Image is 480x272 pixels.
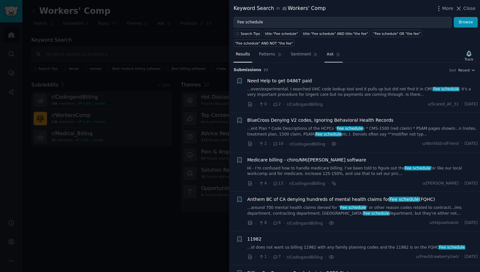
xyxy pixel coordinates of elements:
[461,181,462,186] span: ·
[315,132,342,136] span: Fee schedule
[247,117,394,124] a: BlueCross Denying V2 codes, Ignoring Behavioral Health Records
[247,166,478,177] a: Hi - I’m confused how to handle medicare billing. I’ve been told to figure out theFee schedulefor...
[259,102,267,107] span: 0
[269,220,270,227] span: ·
[465,254,478,260] span: [DATE]
[247,157,366,163] a: Medicare billing - chiro/NM/[PERSON_NAME] software
[283,254,284,260] span: ·
[264,30,300,37] a: title:"Fee schedule"
[449,68,456,72] div: Sort
[269,180,270,187] span: ·
[234,4,326,12] div: Keyword Search Workers' Comp
[302,30,370,37] a: title:"Fee schedule" AND title:"the fee"
[259,181,267,186] span: 4
[429,220,459,226] span: u/Hdpawlowski
[273,254,281,260] span: 7
[372,30,422,37] a: "Fee schedule" OR "the fee"
[287,255,323,260] span: r/CodingandBilling
[247,245,478,251] a: ...id does not want us billing 11982 with any family planning codes and the 11982 is on the FQHCF...
[247,196,435,203] a: Anthem BC of CA denying hundreds of mental health claims forFee schedule(FQHC)
[273,220,281,226] span: 6
[285,180,287,187] span: ·
[303,31,368,36] div: title:"Fee schedule" AND title:"the fee"
[428,102,459,107] span: u/Scared_AF_31
[461,102,462,107] span: ·
[247,205,478,216] a: ...around 700 mental health claims denied for "Fee schedule" or other reason codes related to con...
[285,141,287,147] span: ·
[433,87,460,91] span: Fee schedule
[264,68,268,72] span: 77
[257,49,284,62] a: Patterns
[465,141,478,147] span: [DATE]
[269,101,270,108] span: ·
[255,141,256,147] span: ·
[289,181,325,186] span: r/CodingandBilling
[458,68,476,72] button: Recent
[259,141,267,147] span: 2
[438,245,465,250] span: Fee schedule
[234,49,252,62] a: Results
[283,220,284,227] span: ·
[463,5,476,12] span: Close
[247,126,478,137] a: ...ent Plan * Code Descriptions of the HCPCs *Fee schedules * CMS-1500 (red claim) * PSAM pages s...
[416,254,459,260] span: u/FreeStrawberryUwU
[363,211,390,216] span: Fee schedule
[458,68,470,72] span: Recent
[259,254,267,260] span: 1
[287,102,323,107] span: r/CodingandBilling
[276,6,280,12] span: in
[436,5,453,12] button: More
[234,39,294,47] a: "Fee schedule" AND NOT "the fee"
[247,87,478,98] a: ...oven/experimental. I searched UHC code lookup tool and it pulls up but did not find it in CMSF...
[455,5,476,12] button: Close
[269,141,270,147] span: ·
[255,254,256,260] span: ·
[465,220,478,226] span: [DATE]
[265,31,298,36] div: title:"Fee schedule"
[273,141,283,147] span: 10
[461,220,462,226] span: ·
[235,41,293,45] div: "Fee schedule" AND NOT "the fee"
[247,78,312,84] a: Need Help to get 0486T paid
[454,17,478,28] button: Browse
[287,221,323,226] span: r/CodingandBilling
[404,166,431,170] span: Fee schedule
[337,126,364,131] span: Fee schedule
[327,52,334,57] span: Ask
[461,254,462,260] span: ·
[325,220,326,227] span: ·
[340,205,367,210] span: Fee schedule
[259,52,275,57] span: Patterns
[442,5,453,12] span: More
[247,236,262,243] a: 11982
[273,181,283,186] span: 13
[234,17,452,28] input: Try a keyword related to your business
[289,142,325,146] span: r/CodingandBilling
[289,49,320,62] a: Sentiment
[465,57,473,62] div: Track
[465,181,478,186] span: [DATE]
[422,141,459,147] span: u/WorldsEndFriend
[255,220,256,227] span: ·
[327,180,329,187] span: ·
[241,31,260,36] span: Search Tips
[255,101,256,108] span: ·
[259,220,267,226] span: 8
[247,196,435,203] span: Anthem BC of CA denying hundreds of mental health claims for (FQHC)
[273,102,281,107] span: 2
[291,52,311,57] span: Sentiment
[373,31,420,36] div: "Fee schedule" OR "the fee"
[389,197,419,202] span: Fee schedule
[236,52,250,57] span: Results
[269,254,270,260] span: ·
[234,67,261,73] span: Submission s
[234,30,261,37] button: Search Tips
[422,181,459,186] span: u/[PERSON_NAME]
[462,49,476,62] button: Track
[325,254,326,260] span: ·
[461,141,462,147] span: ·
[255,180,256,187] span: ·
[283,101,284,108] span: ·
